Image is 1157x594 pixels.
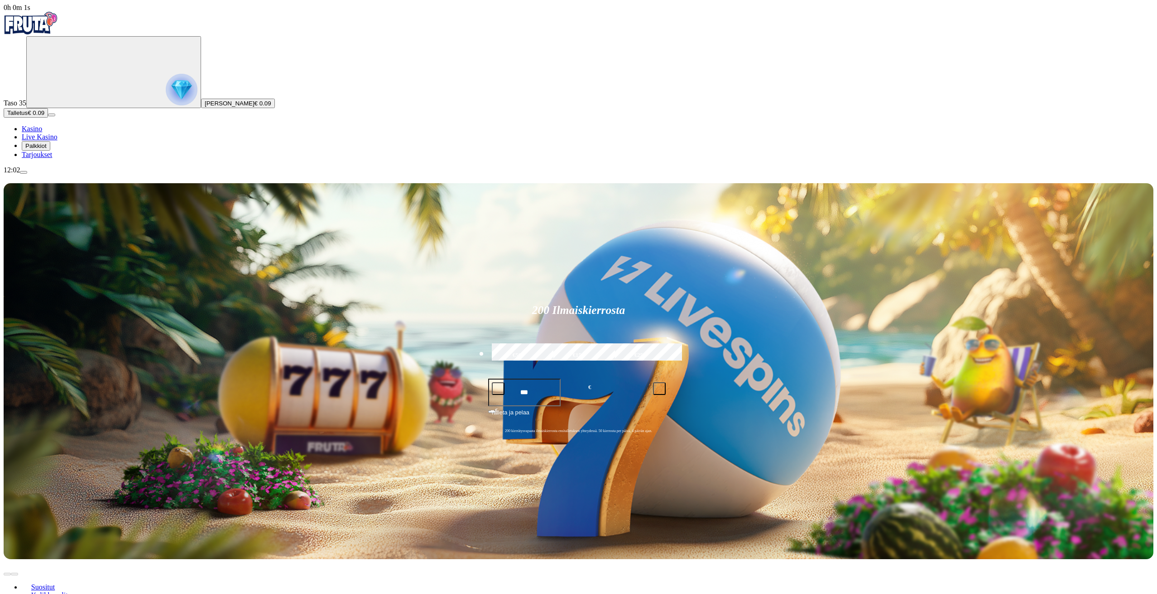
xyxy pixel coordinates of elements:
button: plus icon [653,382,666,395]
span: Talletus [7,109,28,116]
span: Suositut [28,583,58,591]
button: menu [48,114,55,116]
span: € 0.09 [28,109,44,116]
a: Live Kasino [22,133,58,141]
span: Talleta ja pelaa [491,408,529,424]
a: Kasino [22,125,42,133]
a: Suositut [22,580,64,594]
span: € [588,383,591,392]
span: Taso 35 [4,99,26,107]
button: minus icon [492,382,504,395]
span: 12:02 [4,166,20,174]
span: € 0.09 [254,100,271,107]
button: [PERSON_NAME]€ 0.09 [201,99,275,108]
button: Palkkiot [22,141,50,151]
button: menu [20,171,27,174]
img: Fruta [4,12,58,34]
nav: Primary [4,12,1153,159]
a: Tarjoukset [22,151,52,158]
label: €150 [551,342,606,368]
label: €50 [490,342,545,368]
button: Talletusplus icon€ 0.09 [4,108,48,118]
label: €250 [613,342,668,368]
nav: Main menu [4,125,1153,159]
span: [PERSON_NAME] [205,100,254,107]
button: next slide [11,573,18,575]
button: prev slide [4,573,11,575]
span: € [495,407,498,413]
span: Palkkiot [25,143,47,149]
span: user session time [4,4,30,11]
button: reward progress [26,36,201,108]
a: Fruta [4,28,58,36]
button: Talleta ja pelaa [488,408,669,425]
img: reward progress [166,74,197,105]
